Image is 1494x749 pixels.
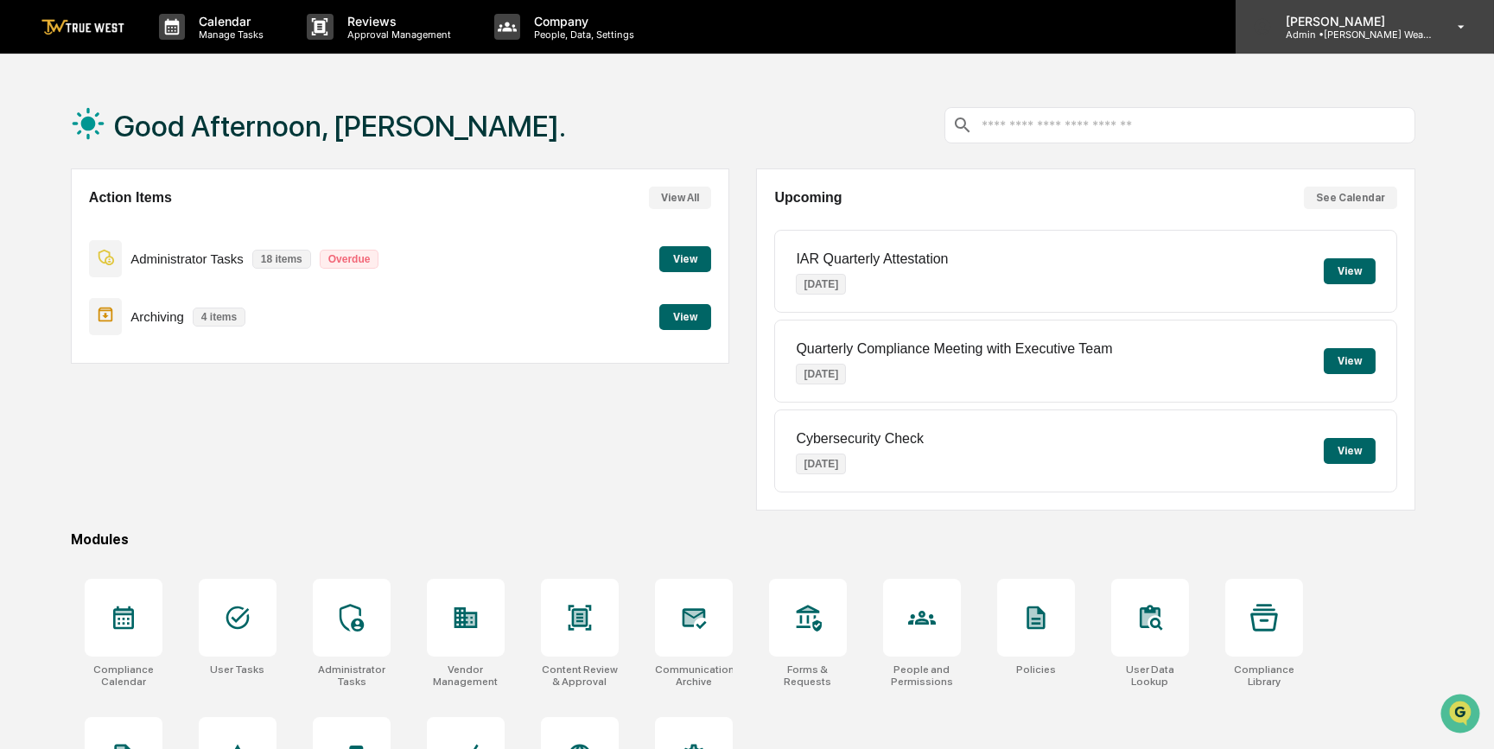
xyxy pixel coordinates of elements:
a: 🗄️Attestations [118,211,221,242]
p: Overdue [320,250,379,269]
span: Data Lookup [35,251,109,268]
div: Forms & Requests [769,663,847,688]
button: Start new chat [294,137,315,158]
button: View [1324,258,1376,284]
a: View [659,250,711,266]
p: Administrator Tasks [130,251,244,266]
button: View [1324,438,1376,464]
div: Vendor Management [427,663,505,688]
div: 🖐️ [17,219,31,233]
p: Company [520,14,643,29]
p: How can we help? [17,36,315,64]
a: Powered byPylon [122,292,209,306]
button: View All [649,187,711,209]
p: Archiving [130,309,184,324]
h2: Upcoming [774,190,842,206]
a: View [659,308,711,324]
span: Pylon [172,293,209,306]
p: Manage Tasks [185,29,272,41]
div: User Data Lookup [1111,663,1189,688]
p: Admin • [PERSON_NAME] Wealth Management [1272,29,1433,41]
iframe: Open customer support [1439,692,1485,739]
p: Reviews [334,14,460,29]
div: We're available if you need us! [59,149,219,163]
div: Start new chat [59,132,283,149]
a: 🔎Data Lookup [10,244,116,275]
p: [DATE] [796,454,846,474]
div: Compliance Library [1225,663,1303,688]
button: View [1324,348,1376,374]
p: Cybersecurity Check [796,431,924,447]
p: 18 items [252,250,311,269]
div: People and Permissions [883,663,961,688]
img: logo [41,19,124,35]
div: User Tasks [210,663,264,676]
p: People, Data, Settings [520,29,643,41]
div: 🗄️ [125,219,139,233]
p: [DATE] [796,364,846,384]
div: Content Review & Approval [541,663,619,688]
div: Administrator Tasks [313,663,391,688]
p: Approval Management [334,29,460,41]
p: Quarterly Compliance Meeting with Executive Team [796,341,1112,357]
p: 4 items [193,308,245,327]
span: Preclearance [35,218,111,235]
p: [DATE] [796,274,846,295]
span: Attestations [143,218,214,235]
button: View [659,304,711,330]
p: [PERSON_NAME] [1272,14,1433,29]
h2: Action Items [89,190,172,206]
div: 🔎 [17,252,31,266]
div: Compliance Calendar [85,663,162,688]
div: Policies [1016,663,1056,676]
img: 1746055101610-c473b297-6a78-478c-a979-82029cc54cd1 [17,132,48,163]
p: Calendar [185,14,272,29]
button: See Calendar [1304,187,1397,209]
p: IAR Quarterly Attestation [796,251,948,267]
div: Modules [71,531,1415,548]
h1: Good Afternoon, [PERSON_NAME]. [114,109,566,143]
button: View [659,246,711,272]
a: 🖐️Preclearance [10,211,118,242]
div: Communications Archive [655,663,733,688]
